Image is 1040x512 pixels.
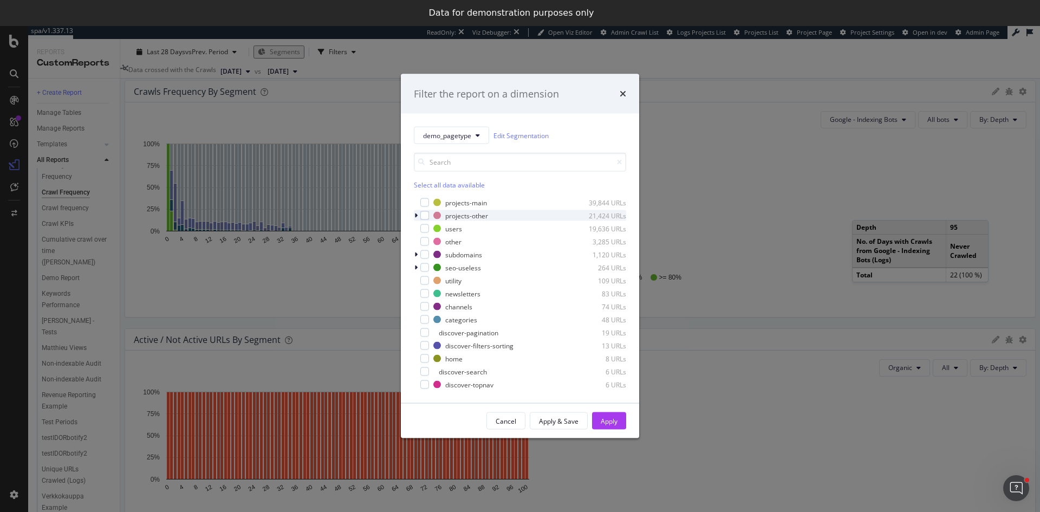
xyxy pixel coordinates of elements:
[445,380,493,389] div: discover-topnav
[439,367,487,376] div: discover-search
[573,315,626,324] div: 48 URLs
[445,250,482,259] div: subdomains
[573,380,626,389] div: 6 URLs
[439,328,498,337] div: discover-pagination
[573,237,626,246] div: 3,285 URLs
[401,74,639,438] div: modal
[414,153,626,172] input: Search
[423,131,471,140] span: demo_pagetype
[445,341,513,350] div: discover-filters-sorting
[414,127,489,144] button: demo_pagetype
[445,237,461,246] div: other
[573,276,626,285] div: 109 URLs
[573,250,626,259] div: 1,120 URLs
[445,289,480,298] div: newsletters
[496,416,516,425] div: Cancel
[445,354,463,363] div: home
[530,412,588,430] button: Apply & Save
[486,412,525,430] button: Cancel
[493,129,549,141] a: Edit Segmentation
[539,416,578,425] div: Apply & Save
[445,224,462,233] div: users
[445,276,461,285] div: utility
[573,211,626,220] div: 21,424 URLs
[445,315,477,324] div: categories
[573,263,626,272] div: 264 URLs
[573,354,626,363] div: 8 URLs
[573,224,626,233] div: 19,636 URLs
[429,8,594,18] div: Data for demonstration purposes only
[445,302,472,311] div: channels
[414,87,559,101] div: Filter the report on a dimension
[573,328,626,337] div: 19 URLs
[592,412,626,430] button: Apply
[445,263,481,272] div: seo-useless
[1003,475,1029,501] iframe: Intercom live chat
[573,198,626,207] div: 39,844 URLs
[573,367,626,376] div: 6 URLs
[445,211,488,220] div: projects-other
[414,180,626,190] div: Select all data available
[573,289,626,298] div: 83 URLs
[573,302,626,311] div: 74 URLs
[601,416,617,425] div: Apply
[445,198,487,207] div: projects-main
[573,341,626,350] div: 13 URLs
[620,87,626,101] div: times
